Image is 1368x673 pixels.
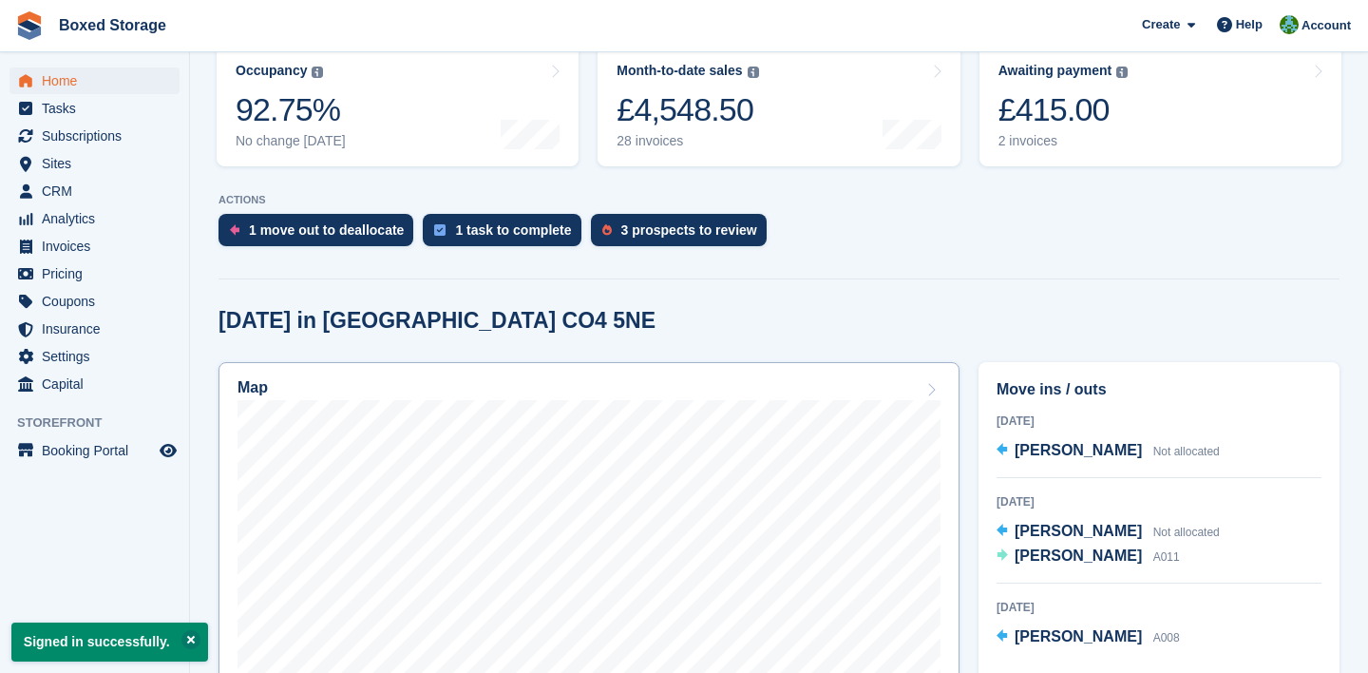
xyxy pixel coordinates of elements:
h2: [DATE] in [GEOGRAPHIC_DATA] CO4 5NE [218,308,655,334]
div: 92.75% [236,90,346,129]
span: Booking Portal [42,437,156,464]
a: menu [9,233,180,260]
span: Insurance [42,316,156,342]
span: Coupons [42,288,156,315]
a: 3 prospects to review [591,214,776,256]
div: [DATE] [997,413,1321,430]
img: stora-icon-8386f47178a22dfd0bd8f6a31ec36ba5ce8667c1dd55bd0f319d3a0aa187defe.svg [15,11,44,40]
div: [DATE] [997,599,1321,616]
p: Signed in successfully. [11,623,208,662]
a: menu [9,123,180,149]
a: [PERSON_NAME] Not allocated [997,520,1220,545]
a: menu [9,67,180,94]
img: icon-info-grey-7440780725fd019a000dd9b08b2336e03edf1995a4989e88bcd33f0948082b44.svg [1116,67,1128,78]
span: Capital [42,371,156,397]
a: Boxed Storage [51,10,174,41]
div: [DATE] [997,493,1321,510]
img: move_outs_to_deallocate_icon-f764333ba52eb49d3ac5e1228854f67142a1ed5810a6f6cc68b1a99e826820c5.svg [230,224,239,236]
a: menu [9,316,180,342]
div: 1 move out to deallocate [249,222,404,238]
div: Occupancy [236,63,307,79]
a: menu [9,343,180,370]
a: 1 task to complete [423,214,590,256]
span: Account [1301,16,1351,35]
div: Awaiting payment [998,63,1112,79]
div: 1 task to complete [455,222,571,238]
div: £415.00 [998,90,1129,129]
a: menu [9,260,180,287]
a: menu [9,437,180,464]
a: menu [9,288,180,315]
span: Not allocated [1153,526,1220,539]
span: Subscriptions [42,123,156,149]
span: Settings [42,343,156,370]
a: menu [9,150,180,177]
div: 3 prospects to review [621,222,757,238]
span: Invoices [42,233,156,260]
span: Home [42,67,156,94]
a: Preview store [157,439,180,462]
span: [PERSON_NAME] [1015,523,1142,539]
span: Not allocated [1153,445,1220,458]
a: menu [9,371,180,397]
img: icon-info-grey-7440780725fd019a000dd9b08b2336e03edf1995a4989e88bcd33f0948082b44.svg [312,67,323,78]
a: [PERSON_NAME] A008 [997,625,1180,650]
div: £4,548.50 [617,90,758,129]
p: ACTIONS [218,194,1339,206]
img: icon-info-grey-7440780725fd019a000dd9b08b2336e03edf1995a4989e88bcd33f0948082b44.svg [748,67,759,78]
img: prospect-51fa495bee0391a8d652442698ab0144808aea92771e9ea1ae160a38d050c398.svg [602,224,612,236]
span: CRM [42,178,156,204]
a: [PERSON_NAME] Not allocated [997,439,1220,464]
span: Pricing [42,260,156,287]
span: [PERSON_NAME] [1015,442,1142,458]
div: 28 invoices [617,133,758,149]
a: Month-to-date sales £4,548.50 28 invoices [598,46,959,166]
span: Sites [42,150,156,177]
h2: Map [237,379,268,396]
span: Analytics [42,205,156,232]
img: Tobias Butler [1280,15,1299,34]
span: A011 [1153,550,1180,564]
div: 2 invoices [998,133,1129,149]
span: Help [1236,15,1263,34]
a: menu [9,205,180,232]
a: Occupancy 92.75% No change [DATE] [217,46,579,166]
div: Month-to-date sales [617,63,742,79]
span: [PERSON_NAME] [1015,628,1142,644]
a: 1 move out to deallocate [218,214,423,256]
a: menu [9,178,180,204]
span: [PERSON_NAME] [1015,548,1142,564]
span: Storefront [17,413,189,433]
span: Create [1142,15,1180,34]
img: task-75834270c22a3079a89374b754ae025e5fb1db73e45f91037f5363f120a921f8.svg [434,224,446,236]
a: [PERSON_NAME] A011 [997,545,1180,569]
a: Awaiting payment £415.00 2 invoices [979,46,1341,166]
a: menu [9,95,180,122]
div: No change [DATE] [236,133,346,149]
h2: Move ins / outs [997,378,1321,401]
span: A008 [1153,631,1180,644]
span: Tasks [42,95,156,122]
